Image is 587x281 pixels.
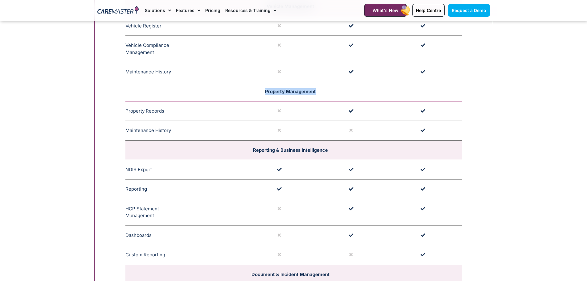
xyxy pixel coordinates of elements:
[373,8,398,13] span: What's New
[125,121,247,141] td: Maintenance History
[125,199,247,225] td: HCP Statement Management
[97,6,139,15] img: CareMaster Logo
[125,16,247,36] td: Vehicle Register
[251,271,330,277] span: Document & Incident Management
[448,4,490,17] a: Request a Demo
[265,89,316,94] span: Property Management
[412,4,445,17] a: Help Centre
[364,4,407,17] a: What's New
[125,180,247,199] td: Reporting
[125,101,247,121] td: Property Records
[125,160,247,180] td: NDIS Export
[125,225,247,245] td: Dashboards
[452,8,486,13] span: Request a Demo
[125,62,247,82] td: Maintenance History
[125,245,247,265] td: Custom Reporting
[253,147,328,153] span: Reporting & Business Intelligence
[125,36,247,62] td: Vehicle Compliance Management
[416,8,441,13] span: Help Centre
